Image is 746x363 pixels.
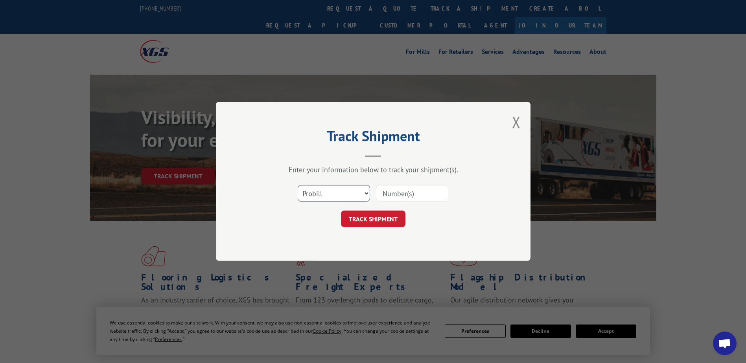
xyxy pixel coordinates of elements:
input: Number(s) [376,185,448,202]
button: TRACK SHIPMENT [341,211,405,227]
button: Close modal [512,112,521,132]
h2: Track Shipment [255,130,491,145]
div: Enter your information below to track your shipment(s). [255,165,491,174]
div: Open chat [713,332,737,355]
